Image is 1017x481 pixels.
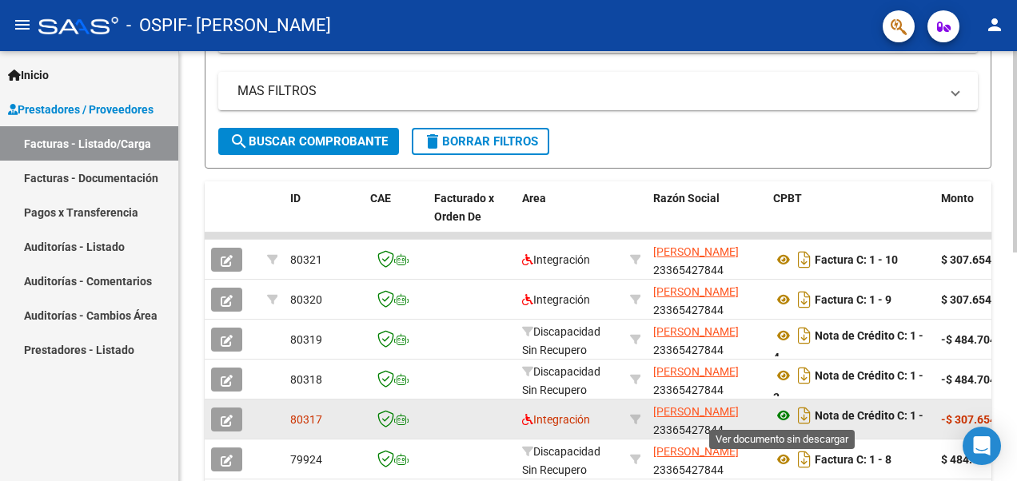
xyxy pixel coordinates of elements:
datatable-header-cell: CPBT [767,181,935,252]
i: Descargar documento [794,447,815,472]
i: Descargar documento [794,323,815,348]
strong: -$ 307.654,34 [941,413,1011,426]
div: 23365427844 [653,243,760,276]
span: Discapacidad Sin Recupero [522,325,600,356]
mat-panel-title: MAS FILTROS [237,82,939,100]
strong: $ 307.654,34 [941,253,1007,266]
mat-icon: menu [13,15,32,34]
span: Facturado x Orden De [434,192,494,223]
span: Integración [522,293,590,306]
div: 23365427844 [653,443,760,476]
span: ID [290,192,301,205]
span: - OSPIF [126,8,187,43]
datatable-header-cell: CAE [364,181,428,252]
span: [PERSON_NAME] [653,245,739,258]
button: Borrar Filtros [412,128,549,155]
datatable-header-cell: Area [516,181,624,252]
mat-expansion-panel-header: MAS FILTROS [218,72,978,110]
mat-icon: search [229,132,249,151]
strong: Nota de Crédito C: 1 - 4 [773,329,923,364]
span: 80318 [290,373,322,386]
span: Integración [522,253,590,266]
strong: Factura C: 1 - 10 [815,253,898,266]
button: Buscar Comprobante [218,128,399,155]
strong: -$ 484.704,00 [941,373,1011,386]
mat-icon: delete [423,132,442,151]
span: Monto [941,192,974,205]
span: Discapacidad Sin Recupero [522,365,600,396]
span: CAE [370,192,391,205]
span: Integración [522,413,590,426]
strong: -$ 484.704,00 [941,333,1011,346]
div: 23365427844 [653,403,760,436]
i: Descargar documento [794,403,815,428]
span: [PERSON_NAME] [653,285,739,298]
mat-icon: person [985,15,1004,34]
span: [PERSON_NAME] [653,445,739,458]
span: 80320 [290,293,322,306]
span: 79924 [290,453,322,466]
span: 80321 [290,253,322,266]
i: Descargar documento [794,247,815,272]
span: Razón Social [653,192,720,205]
span: Prestadores / Proveedores [8,101,154,118]
datatable-header-cell: Razón Social [647,181,767,252]
span: Borrar Filtros [423,134,538,149]
div: 23365427844 [653,283,760,316]
datatable-header-cell: Facturado x Orden De [428,181,516,252]
span: CPBT [773,192,802,205]
span: [PERSON_NAME] [653,405,739,418]
div: 23365427844 [653,363,760,396]
span: Inicio [8,66,49,84]
strong: Nota de Crédito C: 1 - 3 [773,369,923,403]
strong: Factura C: 1 - 8 [815,453,891,466]
datatable-header-cell: ID [284,181,364,252]
i: Descargar documento [794,287,815,312]
div: 23365427844 [653,323,760,356]
span: Discapacidad Sin Recupero [522,445,600,476]
span: Area [522,192,546,205]
span: 80317 [290,413,322,426]
span: 80319 [290,333,322,346]
strong: $ 484.704,00 [941,453,1007,466]
span: - [PERSON_NAME] [187,8,331,43]
span: Buscar Comprobante [229,134,388,149]
span: [PERSON_NAME] [653,325,739,338]
strong: $ 307.654,34 [941,293,1007,306]
i: Descargar documento [794,363,815,388]
strong: Factura C: 1 - 9 [815,293,891,306]
div: Open Intercom Messenger [963,427,1001,465]
span: [PERSON_NAME] [653,365,739,378]
strong: Nota de Crédito C: 1 - 1 [773,409,923,443]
